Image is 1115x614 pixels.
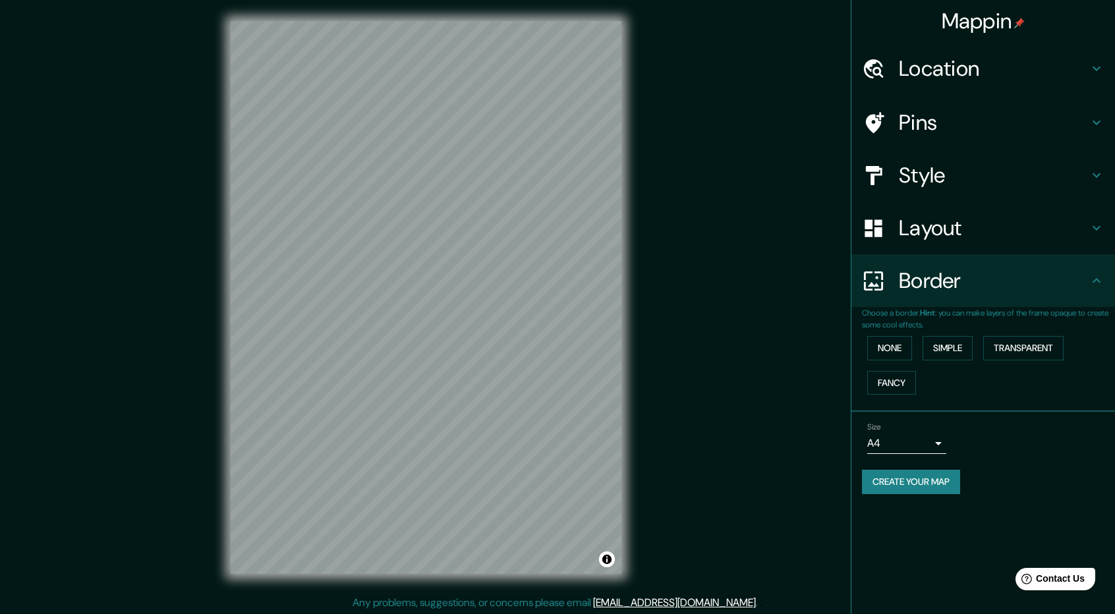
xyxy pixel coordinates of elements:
div: . [758,595,760,611]
div: Pins [851,96,1115,149]
h4: Mappin [942,8,1025,34]
p: Choose a border. : you can make layers of the frame opaque to create some cool effects. [862,307,1115,331]
button: Fancy [867,371,916,395]
div: A4 [867,433,946,454]
h4: Location [899,55,1089,82]
h4: Style [899,162,1089,188]
b: Hint [920,308,935,318]
div: Layout [851,202,1115,254]
iframe: Help widget launcher [998,563,1101,600]
h4: Layout [899,215,1089,241]
div: . [760,595,762,611]
div: Border [851,254,1115,307]
p: Any problems, suggestions, or concerns please email . [353,595,758,611]
button: Transparent [983,336,1064,360]
canvas: Map [231,21,621,574]
div: Style [851,149,1115,202]
h4: Border [899,267,1089,294]
button: None [867,336,912,360]
button: Create your map [862,470,960,494]
button: Simple [923,336,973,360]
a: [EMAIL_ADDRESS][DOMAIN_NAME] [593,596,756,609]
label: Size [867,422,881,433]
h4: Pins [899,109,1089,136]
button: Toggle attribution [599,551,615,567]
div: Location [851,42,1115,95]
img: pin-icon.png [1014,18,1025,28]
